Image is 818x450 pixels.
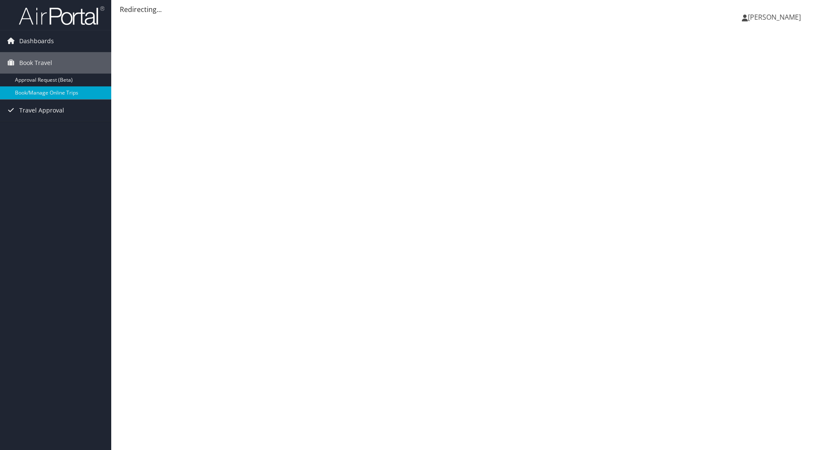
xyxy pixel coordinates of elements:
[19,52,52,74] span: Book Travel
[19,100,64,121] span: Travel Approval
[120,4,809,15] div: Redirecting...
[742,4,809,30] a: [PERSON_NAME]
[19,6,104,26] img: airportal-logo.png
[748,12,801,22] span: [PERSON_NAME]
[19,30,54,52] span: Dashboards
